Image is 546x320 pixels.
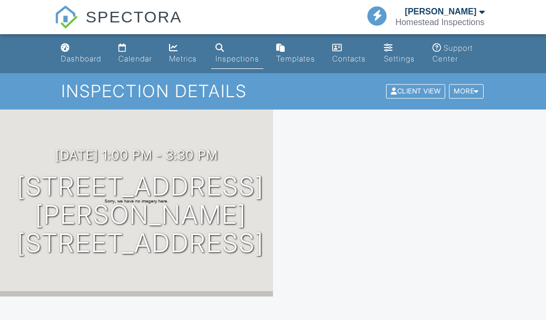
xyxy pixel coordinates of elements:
[395,17,484,28] div: Homestead Inspections
[386,84,445,99] div: Client View
[432,43,473,63] div: Support Center
[114,38,156,69] a: Calendar
[384,54,415,63] div: Settings
[118,54,152,63] div: Calendar
[61,82,485,100] h1: Inspection Details
[276,54,315,63] div: Templates
[17,173,264,257] h1: [STREET_ADDRESS] [PERSON_NAME][STREET_ADDRESS]
[54,5,78,29] img: The Best Home Inspection Software - Spectora
[211,38,263,69] a: Inspections
[380,38,420,69] a: Settings
[57,38,106,69] a: Dashboard
[449,84,484,99] div: More
[332,54,366,63] div: Contacts
[328,38,371,69] a: Contacts
[385,87,448,95] a: Client View
[86,5,182,28] span: SPECTORA
[215,54,259,63] div: Inspections
[165,38,203,69] a: Metrics
[54,16,182,36] a: SPECTORA
[169,54,197,63] div: Metrics
[405,6,476,17] div: [PERSON_NAME]
[55,148,218,162] h3: [DATE] 1:00 pm - 3:30 pm
[428,38,489,69] a: Support Center
[61,54,101,63] div: Dashboard
[272,38,319,69] a: Templates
